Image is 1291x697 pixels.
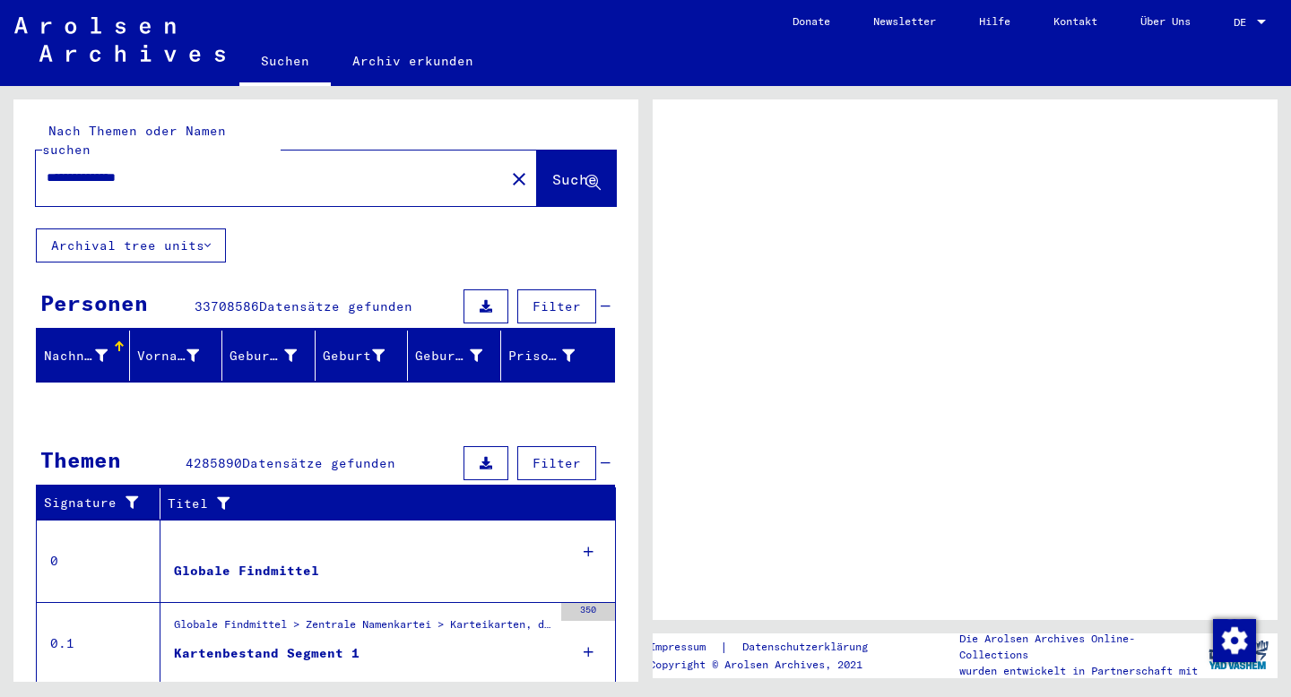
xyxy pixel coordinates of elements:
div: Geburt‏ [323,347,386,366]
span: DE [1234,16,1253,29]
div: Geburtsdatum [415,341,505,370]
div: Globale Findmittel > Zentrale Namenkartei > Karteikarten, die im Rahmen der sequentiellen Massend... [174,616,552,641]
a: Suchen [239,39,331,86]
div: Nachname [44,347,108,366]
div: Globale Findmittel [174,562,319,581]
mat-header-cell: Prisoner # [501,331,615,381]
span: Filter [533,298,581,314]
mat-icon: close [508,168,530,190]
div: Prisoner # [508,347,576,366]
img: Zustimmung ändern [1213,619,1256,662]
button: Suche [537,151,616,206]
div: Personen [40,287,148,319]
div: Geburtsdatum [415,347,482,366]
div: Geburtsname [230,347,297,366]
div: | [649,638,889,657]
td: 0 [37,520,160,602]
div: Vorname [137,347,200,366]
div: Titel [168,495,580,513]
p: wurden entwickelt in Partnerschaft mit [959,663,1200,679]
div: Kartenbestand Segment 1 [174,644,360,663]
span: 4285890 [186,455,242,471]
div: Vorname [137,341,222,370]
p: Copyright © Arolsen Archives, 2021 [649,657,889,673]
mat-header-cell: Geburt‏ [316,331,409,381]
div: Zustimmung ändern [1212,618,1255,661]
div: Signature [44,489,164,518]
div: Nachname [44,341,130,370]
span: Filter [533,455,581,471]
a: Datenschutzerklärung [728,638,889,657]
mat-header-cell: Nachname [37,331,130,381]
div: Titel [168,489,598,518]
img: Arolsen_neg.svg [14,17,225,62]
span: Datensätze gefunden [242,455,395,471]
div: Signature [44,494,146,512]
button: Filter [517,446,596,480]
td: 0.1 [37,602,160,684]
div: 350 [561,603,615,621]
mat-label: Nach Themen oder Namen suchen [42,123,226,158]
span: Suche [552,170,597,188]
a: Archiv erkunden [331,39,495,82]
button: Archival tree units [36,228,226,262]
mat-header-cell: Geburtsname [222,331,316,381]
div: Geburt‏ [323,341,408,370]
div: Prisoner # [508,341,598,370]
p: Die Arolsen Archives Online-Collections [959,631,1200,663]
a: Impressum [649,638,720,657]
button: Clear [501,160,537,196]
div: Geburtsname [230,341,319,370]
button: Filter [517,289,596,323]
span: 33708586 [195,298,259,314]
span: Datensätze gefunden [259,298,412,314]
mat-header-cell: Vorname [130,331,223,381]
img: yv_logo.png [1205,632,1272,677]
mat-header-cell: Geburtsdatum [408,331,501,381]
div: Themen [40,443,121,476]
